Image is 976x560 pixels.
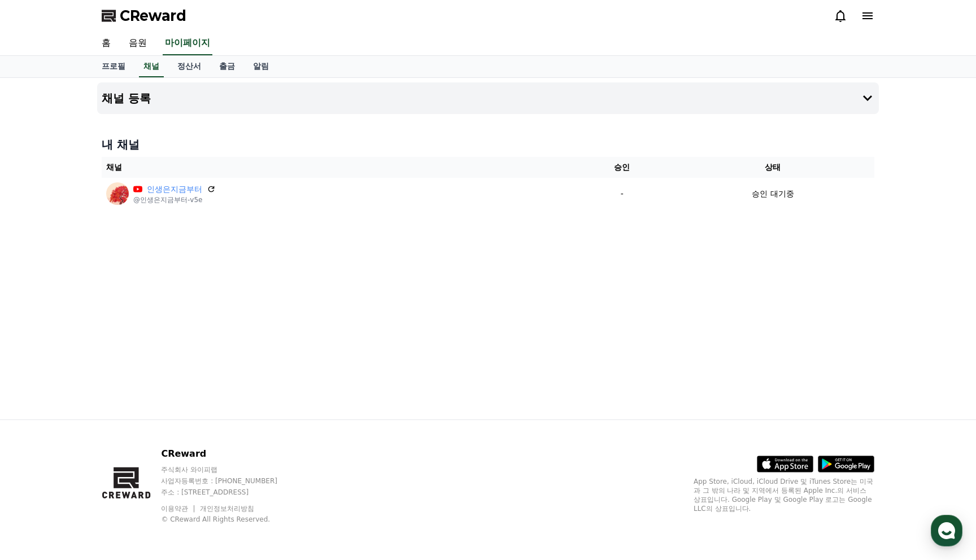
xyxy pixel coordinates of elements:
img: 인생은지금부터 [106,182,129,205]
p: @인생은지금부터-v5e [133,195,216,204]
p: 주소 : [STREET_ADDRESS] [161,488,299,497]
a: 음원 [120,32,156,55]
span: CReward [120,7,186,25]
a: 마이페이지 [163,32,212,55]
a: 홈 [93,32,120,55]
a: 출금 [210,56,244,77]
button: 채널 등록 [97,82,879,114]
a: 인생은지금부터 [147,183,202,195]
a: 개인정보처리방침 [200,505,254,513]
h4: 채널 등록 [102,92,151,104]
a: CReward [102,7,186,25]
p: 사업자등록번호 : [PHONE_NUMBER] [161,476,299,485]
p: 주식회사 와이피랩 [161,465,299,474]
a: 프로필 [93,56,134,77]
a: 정산서 [168,56,210,77]
a: 알림 [244,56,278,77]
a: 채널 [139,56,164,77]
p: © CReward All Rights Reserved. [161,515,299,524]
a: 이용약관 [161,505,197,513]
th: 채널 [102,157,573,178]
p: App Store, iCloud, iCloud Drive 및 iTunes Store는 미국과 그 밖의 나라 및 지역에서 등록된 Apple Inc.의 서비스 상표입니다. Goo... [694,477,874,513]
p: - [577,188,667,200]
h4: 내 채널 [102,137,874,152]
p: CReward [161,447,299,461]
th: 상태 [672,157,874,178]
p: 승인 대기중 [752,188,794,200]
th: 승인 [573,157,672,178]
